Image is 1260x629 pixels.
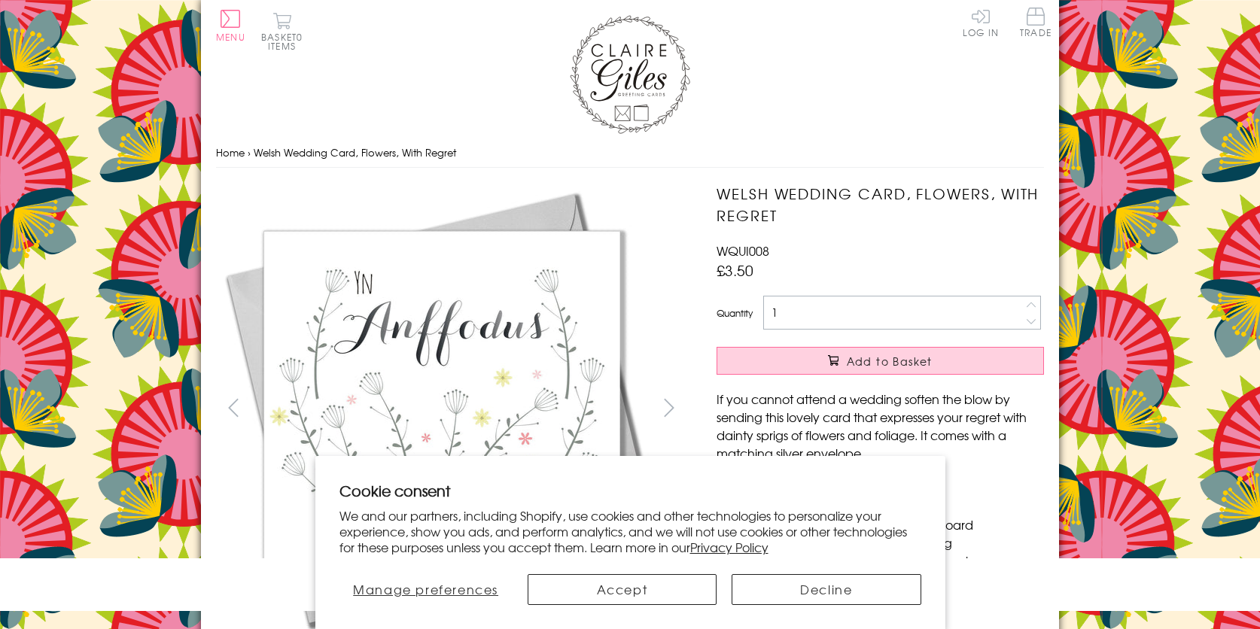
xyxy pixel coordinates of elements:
[690,538,768,556] a: Privacy Policy
[717,347,1044,375] button: Add to Basket
[216,30,245,44] span: Menu
[339,508,921,555] p: We and our partners, including Shopify, use cookies and other technologies to personalize your ex...
[1020,8,1052,40] a: Trade
[216,390,250,424] button: prev
[717,306,753,320] label: Quantity
[254,145,456,160] span: Welsh Wedding Card, Flowers, With Regret
[261,12,303,50] button: Basket0 items
[528,574,717,605] button: Accept
[216,145,245,160] a: Home
[732,574,921,605] button: Decline
[847,354,933,369] span: Add to Basket
[717,183,1044,226] h1: Welsh Wedding Card, Flowers, With Regret
[339,480,921,501] h2: Cookie consent
[963,8,999,37] a: Log In
[353,580,498,598] span: Manage preferences
[717,260,753,281] span: £3.50
[216,138,1044,169] nav: breadcrumbs
[1020,8,1052,37] span: Trade
[717,242,769,260] span: WQUI008
[339,574,512,605] button: Manage preferences
[216,10,245,41] button: Menu
[268,30,303,53] span: 0 items
[653,390,686,424] button: next
[717,390,1044,462] p: If you cannot attend a wedding soften the blow by sending this lovely card that expresses your re...
[570,15,690,134] img: Claire Giles Greetings Cards
[248,145,251,160] span: ›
